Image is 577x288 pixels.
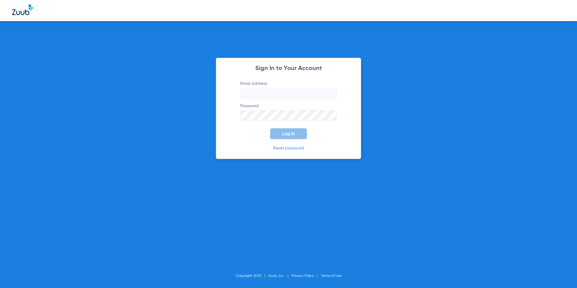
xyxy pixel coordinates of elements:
button: Log In [270,128,307,139]
a: Privacy Policy [292,274,314,278]
span: Log In [282,131,295,136]
a: Reset password [273,146,304,150]
a: Terms of Use [321,274,342,278]
h2: Sign In to Your Account [231,66,346,72]
li: Copyright 2025 [236,273,268,279]
li: Zuub, Inc. [268,273,292,279]
label: Password [240,103,337,121]
iframe: Chat Widget [547,259,577,288]
label: Email address [240,81,337,98]
img: Zuub Logo [12,5,33,15]
input: Email address [240,88,337,98]
input: Password [240,110,337,121]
